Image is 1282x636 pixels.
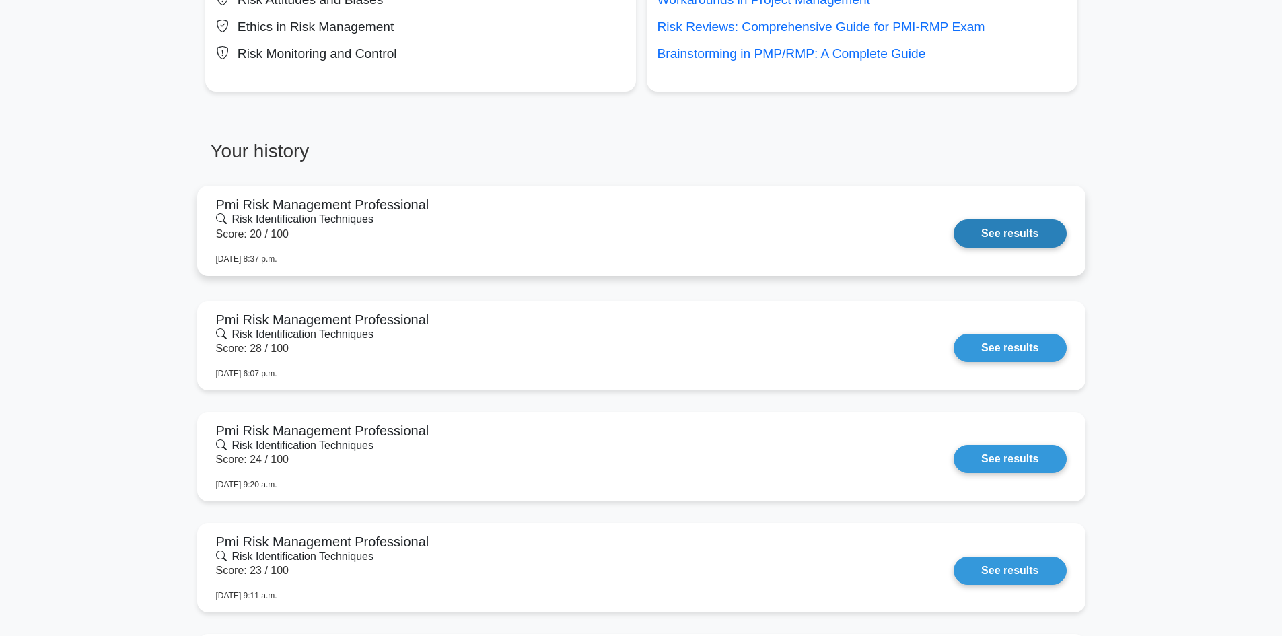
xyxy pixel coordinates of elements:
[954,445,1066,473] a: See results
[657,20,985,34] a: Risk Reviews: Comprehensive Guide for PMI-RMP Exam
[216,43,625,65] div: Risk Monitoring and Control
[954,219,1066,248] a: See results
[205,140,633,174] h3: Your history
[954,557,1066,585] a: See results
[954,334,1066,362] a: See results
[216,16,625,38] div: Ethics in Risk Management
[657,46,926,61] a: Brainstorming in PMP/RMP: A Complete Guide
